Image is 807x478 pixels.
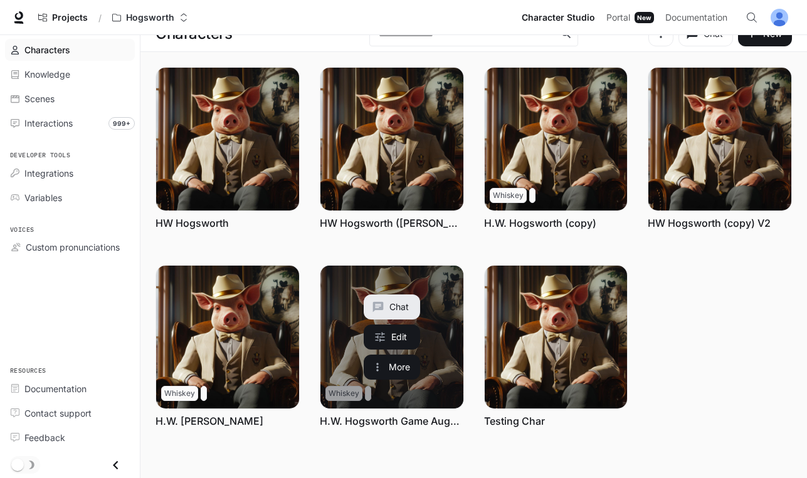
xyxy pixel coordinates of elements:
div: / [93,11,107,24]
a: H.W. Hogsworth Game Aug_29 [320,266,463,408]
span: Dark mode toggle [11,457,24,471]
a: H.W. Hogsworth Game Aug_29 [320,414,464,428]
a: Go to projects [33,5,93,30]
span: Custom pronunciations [26,241,120,254]
button: Close drawer [102,452,130,478]
img: Testing Char [485,266,628,408]
div: New [635,12,654,23]
a: Variables [5,187,135,209]
span: Projects [52,13,88,23]
button: Open Command Menu [739,5,764,30]
span: Character Studio [522,10,595,26]
a: HW Hogsworth [156,216,229,230]
a: Testing Char [484,414,545,428]
span: Variables [24,191,62,204]
span: Documentation [24,382,87,395]
span: Integrations [24,167,73,180]
img: User avatar [771,9,788,26]
img: HW Hogsworth (copy) V2 [648,68,791,210]
span: Portal [606,10,630,26]
a: Documentation [5,378,135,400]
button: Open workspace menu [107,5,194,30]
p: Hogsworth [126,13,174,23]
a: Documentation [660,5,737,30]
span: Knowledge [24,68,70,81]
span: Scenes [24,92,55,105]
img: HW Hogsworth (basak) [320,68,463,210]
img: H.W. Hogsworth Daniel [156,266,299,408]
a: Knowledge [5,63,135,85]
a: Character Studio [517,5,600,30]
a: Interactions [5,112,135,134]
a: H.W. [PERSON_NAME] [156,414,263,428]
a: PortalNew [601,5,659,30]
span: Characters [24,43,70,56]
a: Characters [5,39,135,61]
a: Contact support [5,402,135,424]
a: HW Hogsworth ([PERSON_NAME]) [320,216,464,230]
a: Custom pronunciations [5,236,135,258]
a: Integrations [5,162,135,184]
span: Interactions [24,117,73,130]
button: Chat with H.W. Hogsworth Game Aug_29 [364,294,420,320]
a: H.W. Hogsworth (copy) [484,216,596,230]
a: HW Hogsworth (copy) V2 [648,216,771,230]
button: More actions [364,355,420,380]
a: Feedback [5,427,135,449]
img: HW Hogsworth [156,68,299,210]
span: Contact support [24,407,92,420]
a: Edit H.W. Hogsworth Game Aug_29 [364,325,420,350]
img: H.W. Hogsworth (copy) [485,68,628,210]
a: Scenes [5,88,135,110]
span: Documentation [665,10,727,26]
button: User avatar [767,5,792,30]
span: Feedback [24,431,65,444]
span: 999+ [108,117,135,130]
